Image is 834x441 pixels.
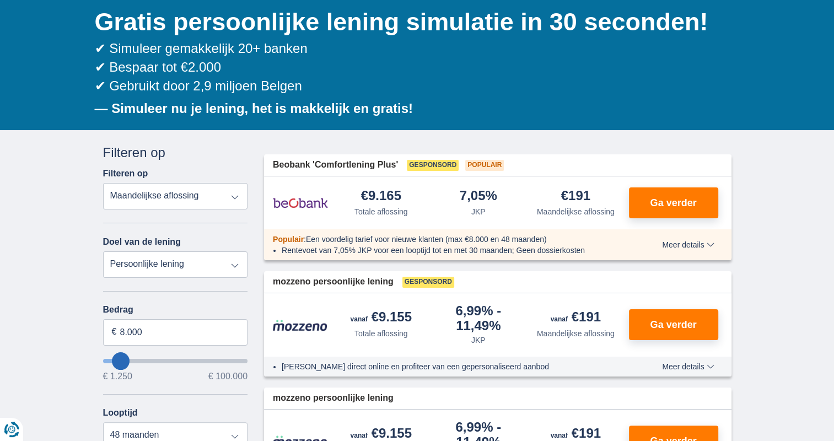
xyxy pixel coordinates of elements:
div: €9.165 [361,189,401,204]
span: mozzeno persoonlijke lening [273,392,394,405]
span: Ga verder [650,198,696,208]
span: € 1.250 [103,372,132,381]
span: Beobank 'Comfortlening Plus' [273,159,398,171]
button: Meer details [654,362,722,371]
input: wantToBorrow [103,359,248,363]
div: JKP [471,206,486,217]
li: Rentevoet van 7,05% JKP voor een looptijd tot en met 30 maanden; Geen dossierkosten [282,245,622,256]
span: Populair [465,160,504,171]
label: Doel van de lening [103,237,181,247]
span: Een voordelig tarief voor nieuwe klanten (max €8.000 en 48 maanden) [306,235,547,244]
span: Meer details [662,363,714,370]
div: Maandelijkse aflossing [537,328,615,339]
div: ✔ Simuleer gemakkelijk 20+ banken ✔ Bespaar tot €2.000 ✔ Gebruikt door 2,9 miljoen Belgen [95,39,731,96]
label: Looptijd [103,408,138,418]
span: mozzeno persoonlijke lening [273,276,394,288]
span: € 100.000 [208,372,247,381]
div: Maandelijkse aflossing [537,206,615,217]
div: : [264,234,631,245]
div: €9.155 [351,310,412,326]
div: Totale aflossing [354,206,408,217]
span: Populair [273,235,304,244]
button: Ga verder [629,309,718,340]
span: Gesponsord [407,160,459,171]
div: Totale aflossing [354,328,408,339]
div: 7,05% [460,189,497,204]
li: [PERSON_NAME] direct online en profiteer van een gepersonaliseerd aanbod [282,361,622,372]
h1: Gratis persoonlijke lening simulatie in 30 seconden! [95,5,731,39]
button: Meer details [654,240,722,249]
img: product.pl.alt Beobank [273,189,328,217]
img: product.pl.alt Mozzeno [273,319,328,331]
button: Ga verder [629,187,718,218]
b: — Simuleer nu je lening, het is makkelijk en gratis! [95,101,413,116]
label: Filteren op [103,169,148,179]
div: Filteren op [103,143,248,162]
div: €191 [551,310,601,326]
span: Ga verder [650,320,696,330]
span: Meer details [662,241,714,249]
span: Gesponsord [402,277,454,288]
label: Bedrag [103,305,248,315]
div: JKP [471,335,486,346]
div: 6,99% [434,304,523,332]
div: €191 [561,189,590,204]
span: € [112,326,117,338]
